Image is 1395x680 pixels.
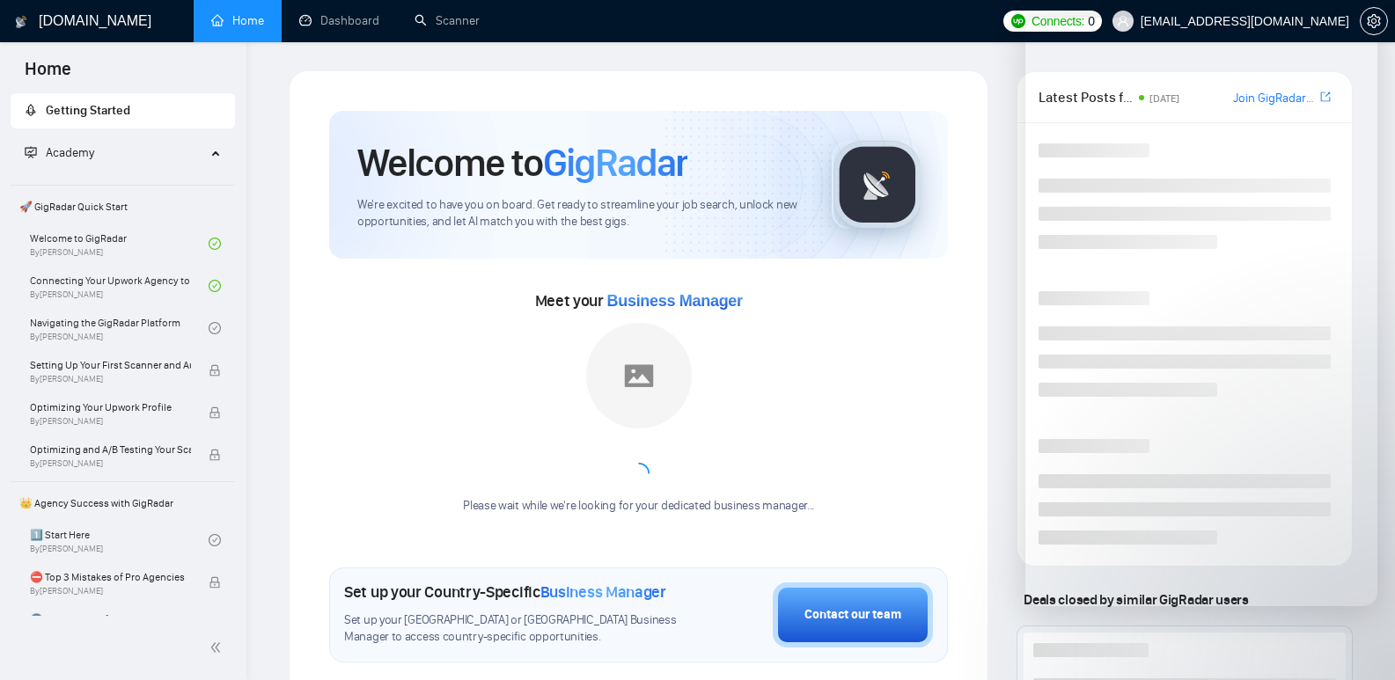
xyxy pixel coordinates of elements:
[209,364,221,377] span: lock
[452,498,825,515] div: Please wait while we're looking for your dedicated business manager...
[1017,584,1255,615] span: Deals closed by similar GigRadar users
[209,280,221,292] span: check-circle
[1025,18,1377,606] iframe: Intercom live chat
[30,586,191,596] span: By [PERSON_NAME]
[209,576,221,589] span: lock
[46,103,130,118] span: Getting Started
[15,8,27,36] img: logo
[1088,11,1095,31] span: 0
[30,521,209,559] a: 1️⃣ Start HereBy[PERSON_NAME]
[30,374,191,384] span: By [PERSON_NAME]
[833,141,921,229] img: gigradar-logo.png
[30,398,191,416] span: Optimizing Your Upwork Profile
[1360,7,1388,35] button: setting
[344,582,666,602] h1: Set up your Country-Specific
[30,568,191,586] span: ⛔ Top 3 Mistakes of Pro Agencies
[1361,14,1387,28] span: setting
[30,267,209,305] a: Connecting Your Upwork Agency to GigRadarBy[PERSON_NAME]
[209,238,221,250] span: check-circle
[11,56,85,93] span: Home
[30,458,191,469] span: By [PERSON_NAME]
[299,13,379,28] a: dashboardDashboard
[773,582,933,647] button: Contact our team
[357,139,687,186] h1: Welcome to
[30,441,191,458] span: Optimizing and A/B Testing Your Scanner for Better Results
[357,197,804,230] span: We're excited to have you on board. Get ready to streamline your job search, unlock new opportuni...
[30,416,191,427] span: By [PERSON_NAME]
[344,612,685,646] span: Set up your [GEOGRAPHIC_DATA] or [GEOGRAPHIC_DATA] Business Manager to access country-specific op...
[415,13,480,28] a: searchScanner
[25,104,37,116] span: rocket
[1360,14,1388,28] a: setting
[804,605,901,625] div: Contact our team
[1335,620,1377,662] iframe: Intercom live chat
[30,224,209,263] a: Welcome to GigRadarBy[PERSON_NAME]
[209,406,221,419] span: lock
[211,13,264,28] a: homeHome
[1011,14,1025,28] img: upwork-logo.png
[11,93,235,128] li: Getting Started
[535,291,743,311] span: Meet your
[12,486,233,521] span: 👑 Agency Success with GigRadar
[586,323,692,428] img: placeholder.png
[209,322,221,334] span: check-circle
[1032,11,1084,31] span: Connects:
[209,639,227,656] span: double-left
[25,145,94,160] span: Academy
[30,611,191,628] span: 🌚 Rookie Traps for New Agencies
[30,309,209,347] a: Navigating the GigRadar PlatformBy[PERSON_NAME]
[209,534,221,546] span: check-circle
[209,449,221,461] span: lock
[25,146,37,158] span: fund-projection-screen
[607,292,743,310] span: Business Manager
[30,356,191,374] span: Setting Up Your First Scanner and Auto-Bidder
[543,139,687,186] span: GigRadar
[627,462,650,485] span: loading
[1117,15,1129,27] span: user
[540,582,666,602] span: Business Manager
[12,189,233,224] span: 🚀 GigRadar Quick Start
[46,145,94,160] span: Academy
